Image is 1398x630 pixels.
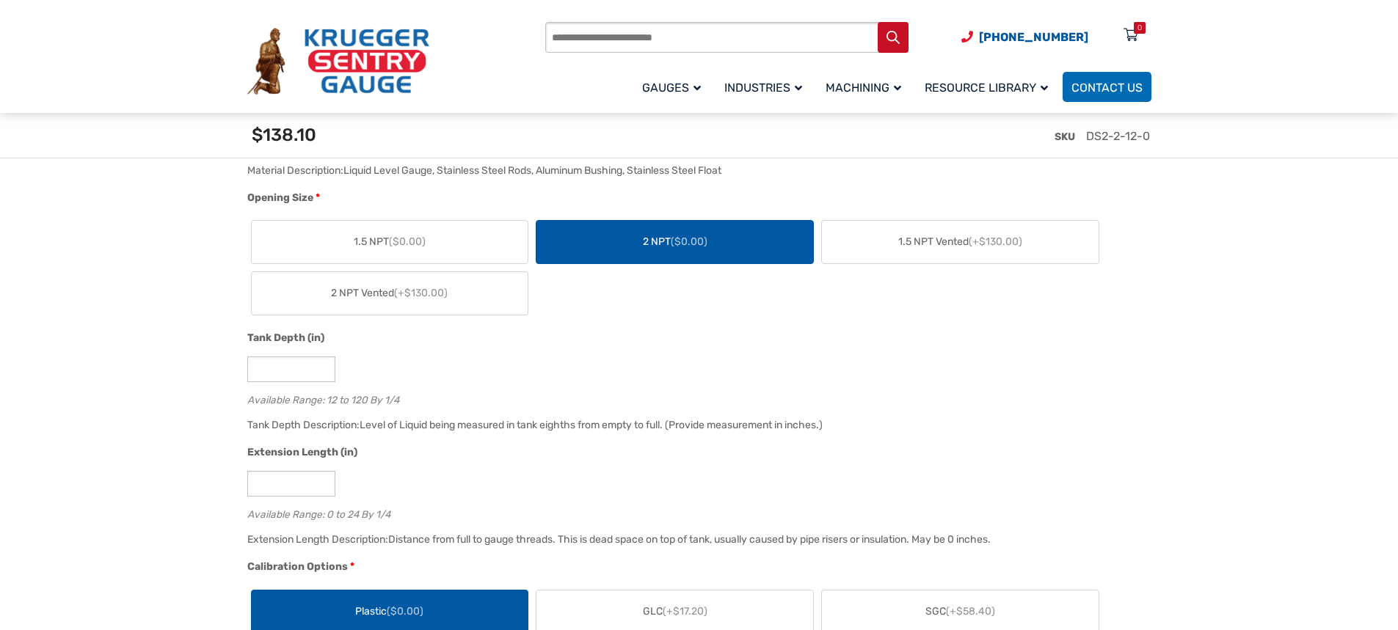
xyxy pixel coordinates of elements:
span: Extension Length Description: [247,533,388,546]
img: Krueger Sentry Gauge [247,28,429,95]
a: Machining [817,70,916,104]
span: 2 NPT [643,234,707,249]
span: (+$130.00) [969,235,1022,248]
span: ($0.00) [389,235,426,248]
span: 2 NPT Vented [331,285,448,301]
a: Resource Library [916,70,1063,104]
div: Liquid Level Gauge, Stainless Steel Rods, Aluminum Bushing, Stainless Steel Float [343,164,721,177]
span: ($0.00) [671,235,707,248]
span: Resource Library [925,81,1048,95]
span: Tank Depth (in) [247,332,324,344]
span: 1.5 NPT [354,234,426,249]
span: (+$130.00) [394,287,448,299]
span: 1.5 NPT Vented [898,234,1022,249]
span: SKU [1055,131,1075,143]
span: ($0.00) [387,605,423,618]
div: Distance from full to gauge threads. This is dead space on top of tank, usually caused by pipe ri... [388,533,991,546]
span: DS2-2-12-0 [1086,129,1150,143]
abbr: required [350,559,354,574]
span: [PHONE_NUMBER] [979,30,1088,44]
div: 0 [1137,22,1142,34]
span: Opening Size [247,191,313,204]
a: Industries [716,70,817,104]
a: Contact Us [1063,72,1151,102]
span: (+$58.40) [946,605,995,618]
span: Machining [826,81,901,95]
abbr: required [316,190,320,205]
span: GLC [643,604,707,619]
span: (+$17.20) [663,605,707,618]
span: Gauges [642,81,701,95]
span: Tank Depth Description: [247,419,360,431]
div: Level of Liquid being measured in tank eighths from empty to full. (Provide measurement in inches.) [360,419,823,431]
span: Calibration Options [247,560,348,573]
span: Industries [724,81,802,95]
span: Extension Length (in) [247,446,357,458]
span: Contact Us [1071,81,1143,95]
a: Phone Number (920) 434-8860 [961,28,1088,46]
div: Available Range: 12 to 120 By 1/4 [247,391,1144,405]
span: Plastic [355,604,423,619]
span: Material Description: [247,164,343,177]
span: SGC [925,604,995,619]
div: Available Range: 0 to 24 By 1/4 [247,505,1144,519]
a: Gauges [633,70,716,104]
